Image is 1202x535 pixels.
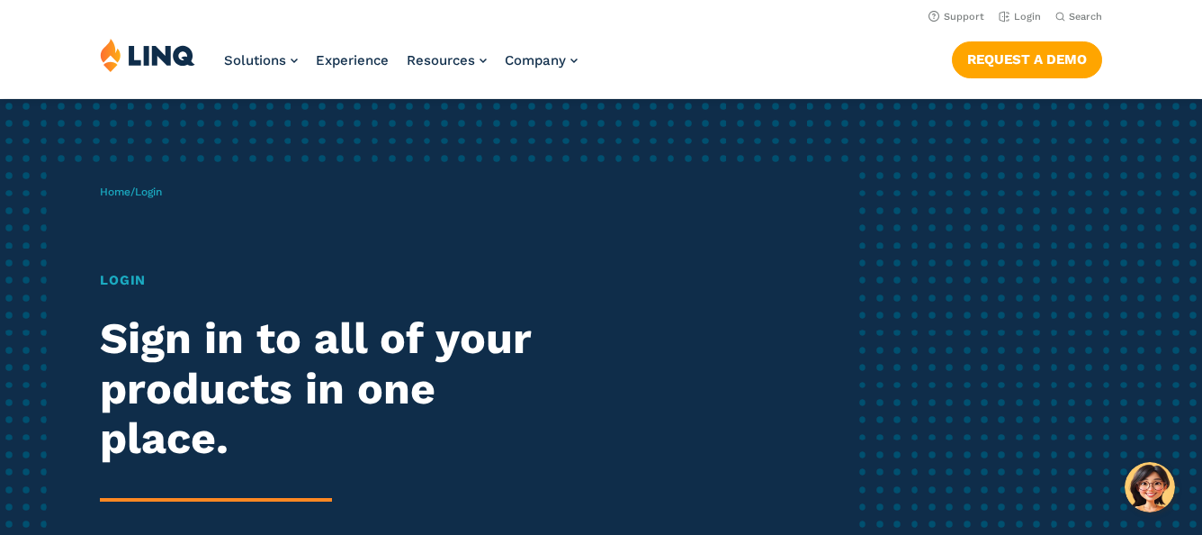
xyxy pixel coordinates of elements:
button: Open Search Bar [1055,10,1102,23]
nav: Button Navigation [952,38,1102,77]
img: LINQ | K‑12 Software [100,38,195,72]
a: Resources [407,52,487,68]
span: Login [135,186,162,198]
span: Search [1069,11,1102,23]
a: Experience [316,52,389,68]
h1: Login [100,270,563,290]
a: Support [928,11,984,23]
span: Resources [407,52,475,68]
a: Home [100,186,130,198]
h2: Sign in to all of your products in one place. [100,313,563,463]
span: Solutions [224,52,286,68]
span: / [100,186,162,198]
span: Company [505,52,566,68]
a: Login [999,11,1041,23]
a: Request a Demo [952,41,1102,77]
a: Company [505,52,578,68]
a: Solutions [224,52,298,68]
nav: Primary Navigation [224,38,578,97]
button: Hello, have a question? Let’s chat. [1125,462,1175,512]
